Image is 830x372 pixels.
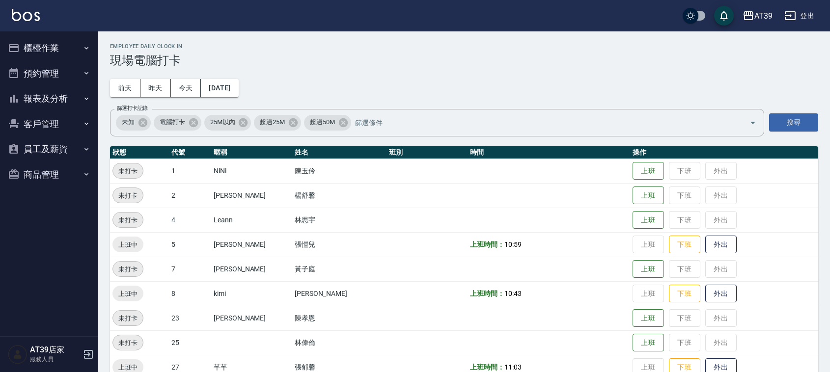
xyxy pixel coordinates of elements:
td: 8 [169,281,211,306]
span: 10:59 [504,240,522,248]
button: 上班 [633,186,664,205]
th: 代號 [169,146,211,159]
button: 員工及薪資 [4,136,94,162]
button: 今天 [171,79,201,97]
td: 陳玉伶 [292,159,387,183]
td: 4 [169,208,211,232]
button: Open [745,115,761,131]
div: 電腦打卡 [154,115,201,131]
button: 下班 [669,236,700,254]
th: 班別 [387,146,468,159]
span: 未打卡 [113,338,143,348]
span: 未打卡 [113,166,143,176]
button: 報表及分析 [4,86,94,111]
td: 7 [169,257,211,281]
button: 外出 [705,285,737,303]
b: 上班時間： [470,363,504,371]
td: 陳孝恩 [292,306,387,330]
button: 上班 [633,309,664,327]
td: [PERSON_NAME] [211,183,292,208]
button: 前天 [110,79,140,97]
td: 25 [169,330,211,355]
label: 篩選打卡記錄 [117,105,148,112]
td: Leann [211,208,292,232]
span: 超過25M [254,117,291,127]
div: AT39 [754,10,773,22]
td: 林思宇 [292,208,387,232]
button: 上班 [633,334,664,352]
button: 上班 [633,162,664,180]
b: 上班時間： [470,240,504,248]
h2: Employee Daily Clock In [110,43,818,50]
button: 上班 [633,211,664,229]
span: 10:43 [504,290,522,297]
input: 篩選條件 [353,114,732,131]
div: 超過25M [254,115,301,131]
td: [PERSON_NAME] [211,232,292,257]
button: 外出 [705,236,737,254]
span: 25M以內 [204,117,241,127]
td: 2 [169,183,211,208]
td: kimi [211,281,292,306]
span: 超過50M [304,117,341,127]
button: 上班 [633,260,664,278]
span: 未打卡 [113,190,143,201]
button: 櫃檯作業 [4,35,94,61]
b: 上班時間： [470,290,504,297]
td: 張愷兒 [292,232,387,257]
td: 5 [169,232,211,257]
th: 時間 [468,146,630,159]
img: Logo [12,9,40,21]
div: 未知 [116,115,151,131]
th: 操作 [630,146,818,159]
span: 上班中 [112,289,143,299]
td: 1 [169,159,211,183]
button: 客戶管理 [4,111,94,137]
span: 未知 [116,117,140,127]
button: 登出 [780,7,818,25]
td: 楊舒馨 [292,183,387,208]
span: 11:03 [504,363,522,371]
span: 未打卡 [113,215,143,225]
div: 超過50M [304,115,351,131]
td: [PERSON_NAME] [292,281,387,306]
h3: 現場電腦打卡 [110,53,818,67]
button: AT39 [739,6,776,26]
td: [PERSON_NAME] [211,257,292,281]
button: 下班 [669,285,700,303]
span: 未打卡 [113,264,143,274]
span: 電腦打卡 [154,117,191,127]
button: 商品管理 [4,162,94,187]
button: 搜尋 [769,113,818,132]
th: 暱稱 [211,146,292,159]
div: 25M以內 [204,115,251,131]
button: 預約管理 [4,61,94,86]
button: save [714,6,734,26]
img: Person [8,345,28,364]
td: 23 [169,306,211,330]
button: 昨天 [140,79,171,97]
th: 姓名 [292,146,387,159]
span: 未打卡 [113,313,143,323]
p: 服務人員 [30,355,80,364]
th: 狀態 [110,146,169,159]
button: [DATE] [201,79,238,97]
td: 林偉倫 [292,330,387,355]
td: [PERSON_NAME] [211,306,292,330]
td: 黃子庭 [292,257,387,281]
td: NiNi [211,159,292,183]
h5: AT39店家 [30,345,80,355]
span: 上班中 [112,239,143,250]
